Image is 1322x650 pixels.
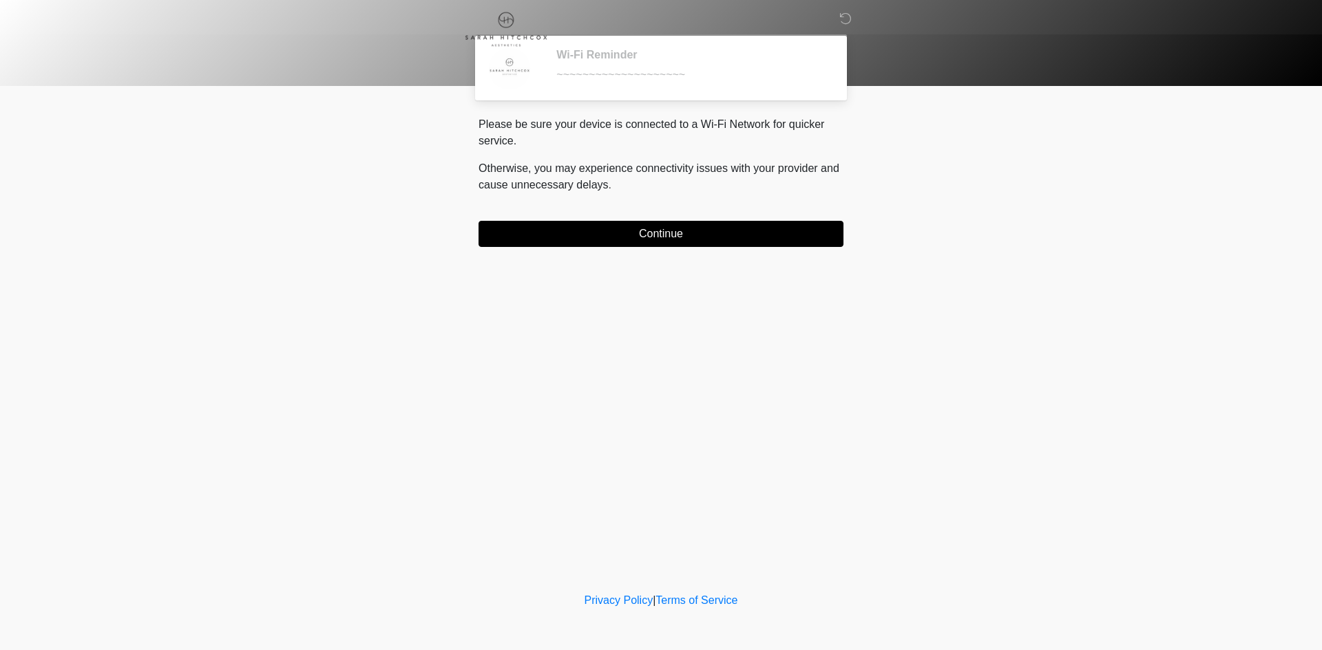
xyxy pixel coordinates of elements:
[585,594,653,606] a: Privacy Policy
[479,221,843,247] button: Continue
[655,594,737,606] a: Terms of Service
[489,48,530,89] img: Agent Avatar
[556,67,823,83] div: ~~~~~~~~~~~~~~~~~~~~
[609,179,611,191] span: .
[479,160,843,193] p: Otherwise, you may experience connectivity issues with your provider and cause unnecessary delays
[479,116,843,149] p: Please be sure your device is connected to a Wi-Fi Network for quicker service.
[653,594,655,606] a: |
[465,10,547,47] img: Sarah Hitchcox Aesthetics Logo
